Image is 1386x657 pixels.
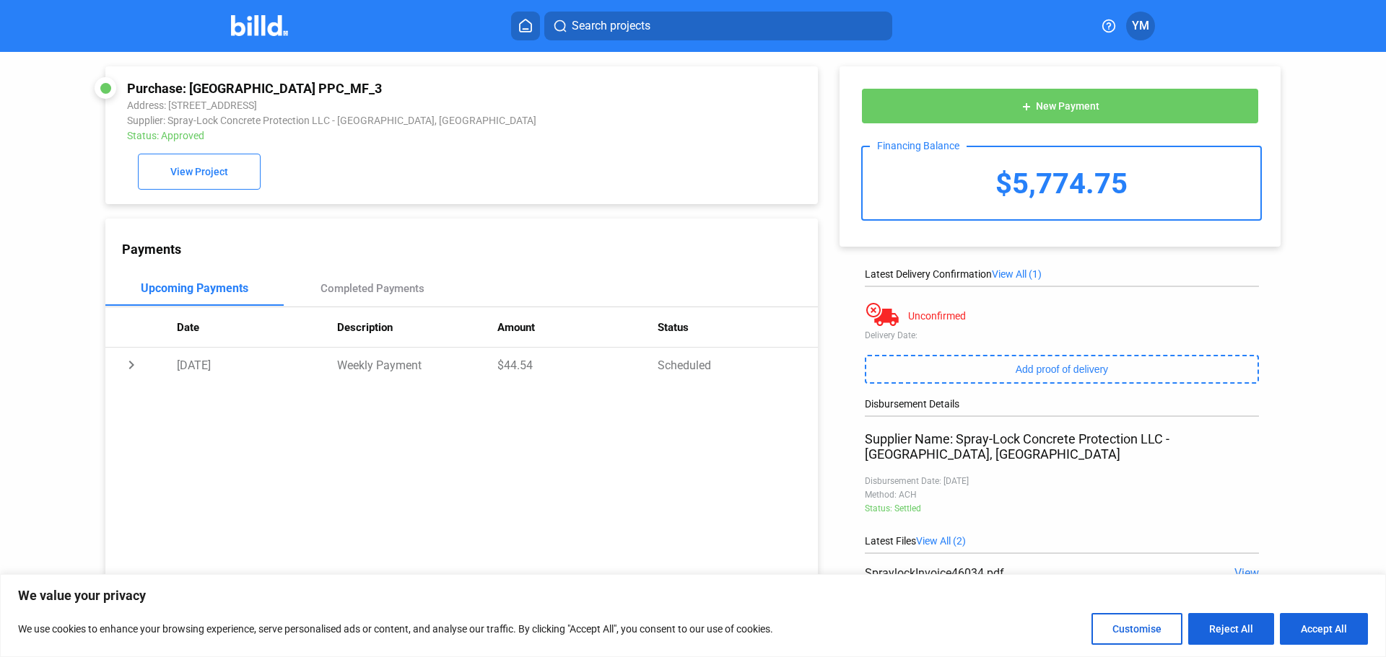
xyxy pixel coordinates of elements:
[865,566,1180,580] div: SpraylockInvoice46034.pdf
[1280,613,1368,645] button: Accept All
[865,355,1259,384] button: Add proof of delivery
[18,620,773,638] p: We use cookies to enhance your browsing experience, serve personalised ads or content, and analys...
[127,81,662,96] div: Purchase: [GEOGRAPHIC_DATA] PPC_MF_3
[870,140,967,151] div: Financing Balance
[1021,101,1032,113] mat-icon: add
[865,503,1259,513] div: Status: Settled
[177,348,337,382] td: [DATE]
[865,476,1259,486] div: Disbursement Date: [DATE]
[170,167,228,178] span: View Project
[658,348,818,382] td: Scheduled
[861,88,1259,124] button: New Payment
[865,268,1259,280] div: Latest Delivery Confirmation
[321,282,424,295] div: Completed Payments
[141,281,248,295] div: Upcoming Payments
[1016,363,1108,375] span: Add proof of delivery
[992,268,1042,280] span: View All (1)
[177,307,337,348] th: Date
[122,242,818,257] div: Payments
[497,348,658,382] td: $44.54
[865,398,1259,410] div: Disbursement Details
[544,12,892,40] button: Search projects
[18,587,1368,604] p: We value your privacy
[1091,613,1182,645] button: Customise
[138,154,261,190] button: View Project
[1036,101,1099,113] span: New Payment
[865,535,1259,547] div: Latest Files
[916,535,966,547] span: View All (2)
[908,310,966,322] div: Unconfirmed
[127,100,662,111] div: Address: [STREET_ADDRESS]
[497,307,658,348] th: Amount
[865,490,1259,500] div: Method: ACH
[127,115,662,126] div: Supplier: Spray-Lock Concrete Protection LLC - [GEOGRAPHIC_DATA], [GEOGRAPHIC_DATA]
[572,17,650,35] span: Search projects
[231,15,288,36] img: Billd Company Logo
[1132,17,1149,35] span: YM
[1188,613,1274,645] button: Reject All
[863,147,1260,219] div: $5,774.75
[865,431,1259,462] div: Supplier Name: Spray-Lock Concrete Protection LLC - [GEOGRAPHIC_DATA], [GEOGRAPHIC_DATA]
[337,348,497,382] td: Weekly Payment
[1234,566,1259,580] span: View
[865,330,1259,340] div: Delivery Date:
[127,130,662,141] div: Status: Approved
[337,307,497,348] th: Description
[1126,12,1155,40] button: YM
[658,307,818,348] th: Status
